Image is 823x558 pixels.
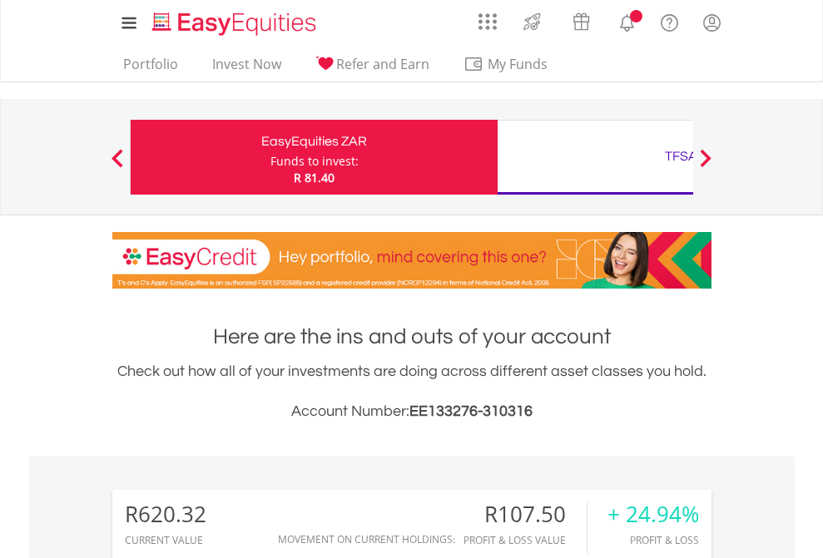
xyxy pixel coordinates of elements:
div: Movement on Current Holdings: [278,534,455,545]
img: vouchers-v2.svg [568,8,595,35]
div: CURRENT VALUE [125,535,206,546]
a: My Profile [691,4,733,41]
a: Portfolio [117,56,185,81]
div: + 24.94% [607,502,699,526]
div: Profit & Loss Value [464,535,587,546]
div: Check out how all of your investments are doing across different asset classes you hold. [112,360,711,423]
button: Next [689,157,722,174]
span: Refer and Earn [336,55,429,73]
span: My Funds [464,53,573,75]
a: Home page [146,4,323,37]
h3: Account Number: [112,400,711,423]
span: R 81.40 [294,170,335,185]
img: thrive-v2.svg [518,8,546,35]
a: Invest Now [206,56,288,81]
a: Vouchers [557,4,606,35]
h1: Here are the ins and outs of your account [112,322,711,352]
div: Profit & Loss [607,535,699,546]
div: R620.32 [125,502,206,526]
a: FAQ's and Support [648,4,691,37]
div: R107.50 [464,502,587,526]
div: Funds to invest: [270,153,359,170]
span: EE133276-310316 [409,403,533,419]
button: Previous [101,157,134,174]
a: Notifications [606,4,648,37]
img: EasyCredit Promotion Banner [112,232,711,289]
div: EasyEquities ZAR [141,130,488,153]
a: Refer and Earn [309,56,436,81]
img: EasyEquities_Logo.png [149,10,323,37]
img: grid-menu-icon.svg [478,12,497,31]
a: AppsGrid [468,4,508,31]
